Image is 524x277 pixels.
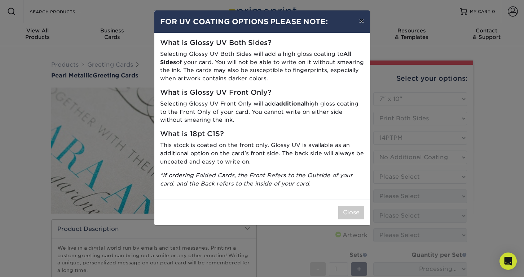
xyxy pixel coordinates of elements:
[160,130,364,138] h5: What is 18pt C1S?
[338,206,364,219] button: Close
[160,50,352,66] strong: All Sides
[160,39,364,47] h5: What is Glossy UV Both Sides?
[353,10,370,31] button: ×
[160,100,364,124] p: Selecting Glossy UV Front Only will add high gloss coating to the Front Only of your card. You ca...
[160,89,364,97] h5: What is Glossy UV Front Only?
[499,253,517,270] div: Open Intercom Messenger
[160,172,353,187] i: *If ordering Folded Cards, the Front Refers to the Outside of your card, and the Back refers to t...
[276,100,306,107] strong: additional
[160,50,364,83] p: Selecting Glossy UV Both Sides will add a high gloss coating to of your card. You will not be abl...
[160,16,364,27] h4: FOR UV COATING OPTIONS PLEASE NOTE:
[160,141,364,166] p: This stock is coated on the front only. Glossy UV is available as an additional option on the car...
